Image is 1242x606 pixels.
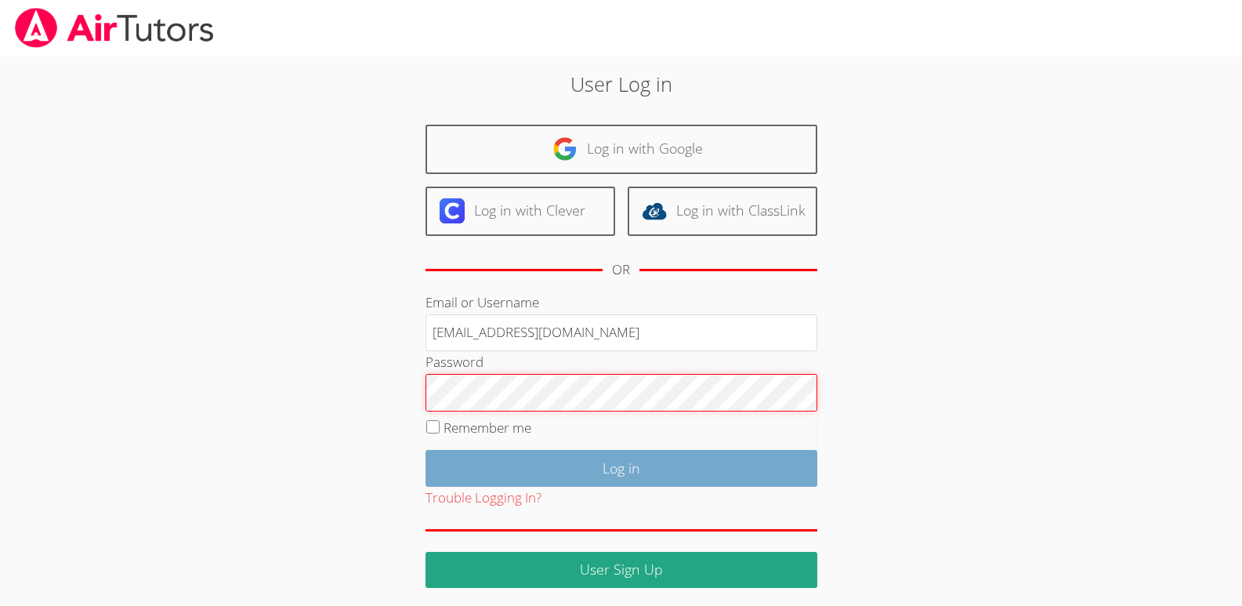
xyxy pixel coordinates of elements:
label: Password [425,353,483,371]
a: Log in with Google [425,125,817,174]
img: google-logo-50288ca7cdecda66e5e0955fdab243c47b7ad437acaf1139b6f446037453330a.svg [552,136,578,161]
a: Log in with Clever [425,187,615,236]
img: classlink-logo-d6bb404cc1216ec64c9a2012d9dc4662098be43eaf13dc465df04b49fa7ab582.svg [642,198,667,223]
a: User Sign Up [425,552,817,589]
img: clever-logo-6eab21bc6e7a338710f1a6ff85c0baf02591cd810cc4098c63d3a4b26e2feb20.svg [440,198,465,223]
input: Log in [425,450,817,487]
label: Email or Username [425,293,539,311]
button: Trouble Logging In? [425,487,541,510]
div: OR [612,259,630,281]
a: Log in with ClassLink [628,187,817,236]
label: Remember me [444,419,531,437]
h2: User Log in [286,69,957,99]
img: airtutors_banner-c4298cdbf04f3fff15de1276eac7730deb9818008684d7c2e4769d2f7ddbe033.png [13,8,215,48]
